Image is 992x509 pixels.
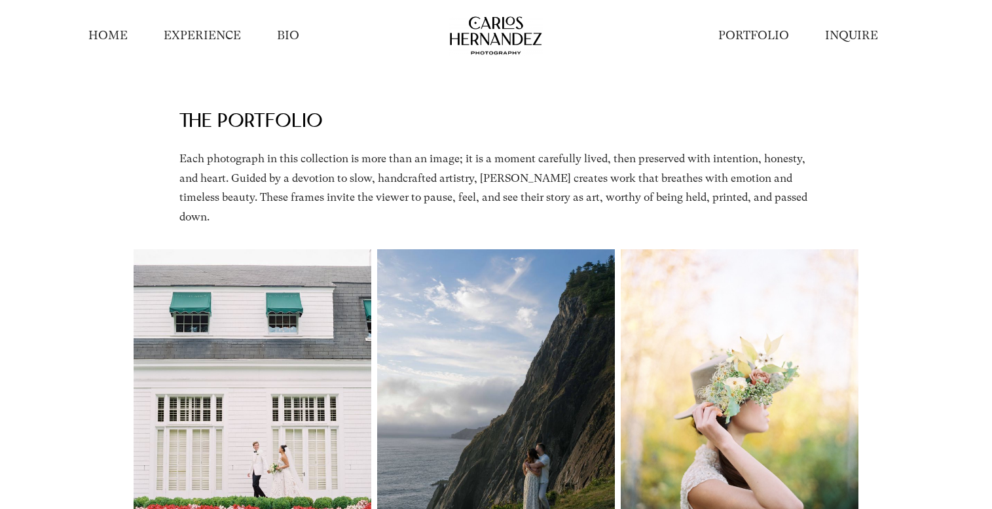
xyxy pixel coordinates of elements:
[179,152,807,223] span: Each photograph in this collection is more than an image; it is a moment carefully lived, then pr...
[825,27,878,44] a: INQUIRE
[164,27,241,44] a: EXPERIENCE
[179,113,323,132] span: THE PORTFOLiO
[718,27,789,44] a: PORTFOLIO
[277,27,299,44] a: BIO
[88,27,128,44] a: HOME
